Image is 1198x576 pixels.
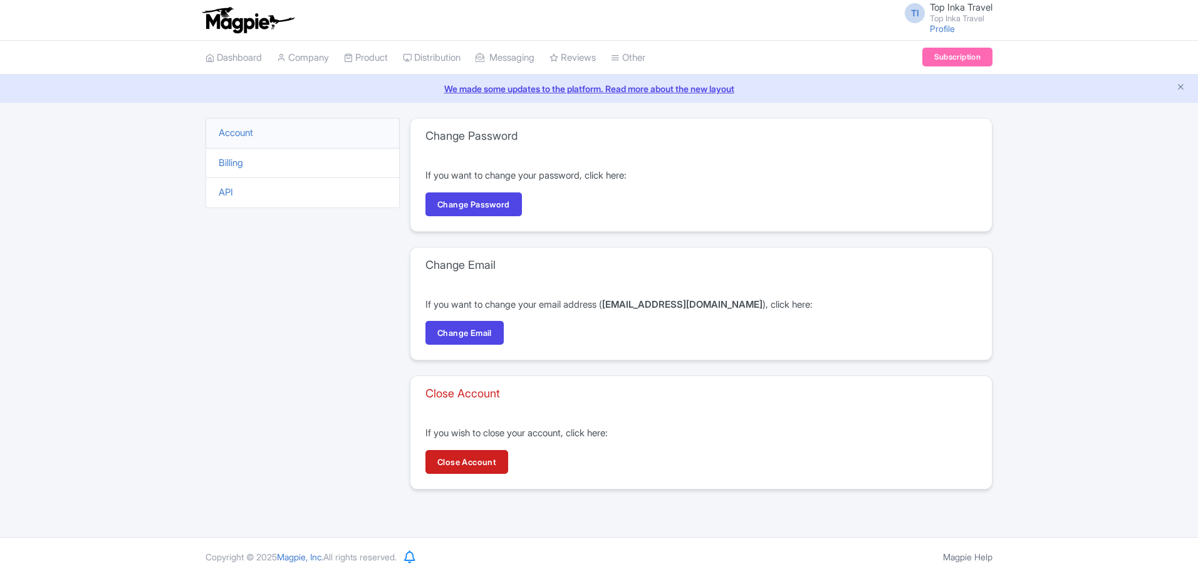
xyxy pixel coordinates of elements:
h3: Change Password [425,129,518,143]
a: Distribution [403,41,461,75]
div: Copyright © 2025 All rights reserved. [198,550,404,563]
a: TI Top Inka Travel Top Inka Travel [897,3,992,23]
a: Subscription [922,48,992,66]
a: Change Email [425,321,504,345]
a: We made some updates to the platform. Read more about the new layout [8,82,1190,95]
p: If you wish to close your account, click here: [425,426,977,441]
h3: Close Account [425,387,500,401]
a: API [219,186,233,198]
h3: Change Email [425,258,496,272]
a: Change Password [425,192,522,216]
p: If you want to change your password, click here: [425,169,977,183]
a: Messaging [476,41,534,75]
span: TI [905,3,925,23]
strong: [EMAIL_ADDRESS][DOMAIN_NAME] [602,298,763,310]
a: Billing [219,157,243,169]
a: Dashboard [206,41,262,75]
a: Company [277,41,329,75]
a: Product [344,41,388,75]
img: logo-ab69f6fb50320c5b225c76a69d11143b.png [199,6,296,34]
span: Magpie, Inc. [277,552,323,562]
a: Account [219,127,253,139]
button: Close announcement [1176,81,1185,95]
span: Top Inka Travel [930,1,992,13]
a: Close Account [425,450,508,474]
a: Magpie Help [943,552,992,562]
a: Other [611,41,645,75]
a: Reviews [550,41,596,75]
a: Profile [930,23,955,34]
small: Top Inka Travel [930,14,992,23]
p: If you want to change your email address ( ), click here: [425,298,977,312]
